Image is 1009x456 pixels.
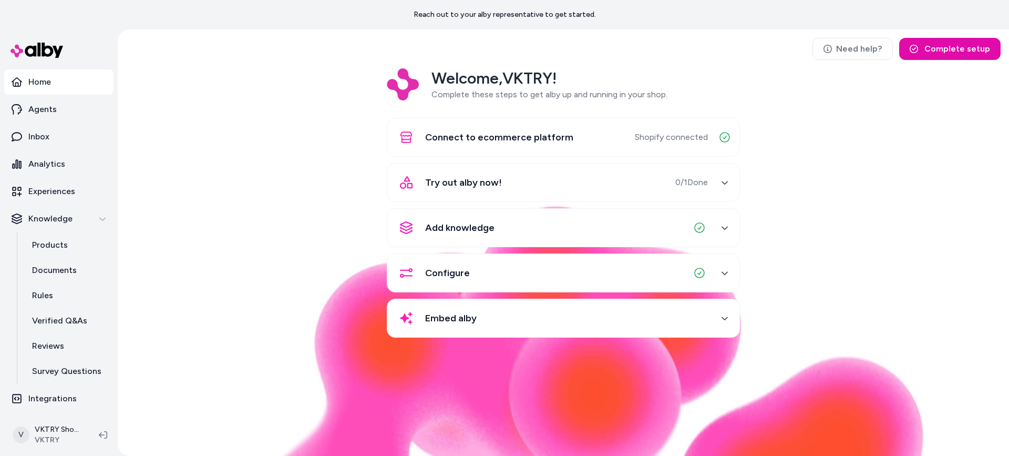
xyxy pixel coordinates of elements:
a: Home [4,69,114,95]
p: Survey Questions [32,365,101,378]
p: Knowledge [28,212,73,225]
p: Analytics [28,158,65,170]
a: Analytics [4,151,114,177]
span: 0 / 1 Done [675,176,708,189]
a: Experiences [4,179,114,204]
span: Embed alby [425,311,477,326]
span: VKTRY [35,435,82,445]
a: Inbox [4,124,114,149]
a: Reviews [22,333,114,359]
a: Need help? [812,38,893,60]
span: Connect to ecommerce platform [425,130,573,145]
span: V [13,427,29,443]
p: VKTRY Shopify [35,424,82,435]
p: Documents [32,264,77,277]
img: alby Logo [11,43,63,58]
span: Try out alby now! [425,175,502,190]
p: Experiences [28,185,75,198]
img: Logo [387,68,419,100]
button: Add knowledge [394,215,733,240]
p: Integrations [28,392,77,405]
span: Configure [425,266,470,280]
a: Agents [4,97,114,122]
button: Embed alby [394,306,733,331]
button: Configure [394,260,733,286]
a: Verified Q&As [22,308,114,333]
span: Complete these steps to get alby up and running in your shop. [431,89,667,99]
p: Reach out to your alby representative to get started. [414,9,596,20]
span: Add knowledge [425,220,495,235]
a: Rules [22,283,114,308]
a: Survey Questions [22,359,114,384]
h2: Welcome, VKTRY ! [431,68,667,88]
button: Connect to ecommerce platformShopify connected [394,125,733,150]
a: Products [22,232,114,258]
button: Try out alby now!0/1Done [394,170,733,195]
p: Products [32,239,68,251]
p: Home [28,76,51,88]
p: Verified Q&As [32,315,87,327]
p: Reviews [32,340,64,352]
a: Documents [22,258,114,283]
button: Complete setup [899,38,1001,60]
p: Inbox [28,130,49,143]
p: Rules [32,289,53,302]
p: Agents [28,103,57,116]
span: Shopify connected [635,131,708,144]
button: VVKTRY ShopifyVKTRY [6,418,90,452]
a: Integrations [4,386,114,411]
button: Knowledge [4,206,114,231]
